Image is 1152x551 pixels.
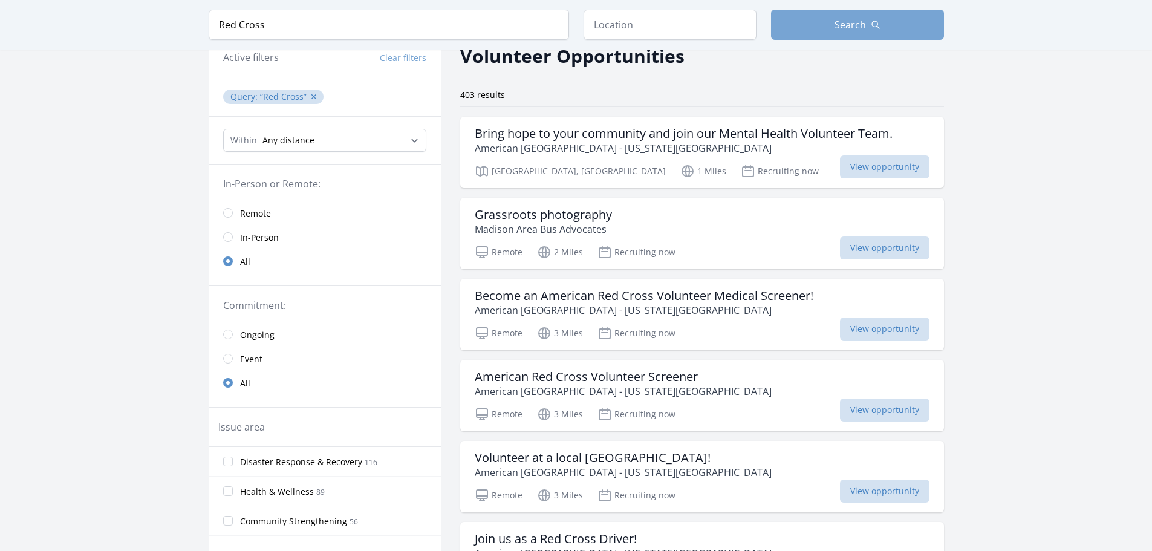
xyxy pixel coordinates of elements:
p: 3 Miles [537,488,583,503]
a: Event [209,347,441,371]
p: Remote [475,326,522,341]
h2: Volunteer Opportunities [460,42,685,70]
p: Recruiting now [597,407,675,422]
span: Query : [230,91,260,102]
a: All [209,371,441,395]
a: Volunteer at a local [GEOGRAPHIC_DATA]! American [GEOGRAPHIC_DATA] - [US_STATE][GEOGRAPHIC_DATA] ... [460,441,944,512]
a: All [209,249,441,273]
h3: Volunteer at a local [GEOGRAPHIC_DATA]! [475,451,772,465]
span: View opportunity [840,236,929,259]
span: 116 [365,457,377,468]
span: Remote [240,207,271,220]
p: 2 Miles [537,245,583,259]
span: Event [240,353,262,365]
span: 89 [316,487,325,497]
span: Health & Wellness [240,486,314,498]
span: View opportunity [840,399,929,422]
legend: Issue area [218,420,265,434]
span: All [240,377,250,390]
button: Search [771,10,944,40]
p: Remote [475,488,522,503]
h3: Join us as a Red Cross Driver! [475,532,772,546]
p: Recruiting now [741,164,819,178]
span: Disaster Response & Recovery [240,456,362,468]
input: Location [584,10,757,40]
h3: Become an American Red Cross Volunteer Medical Screener! [475,289,813,303]
a: Bring hope to your community and join our Mental Health Volunteer Team. American [GEOGRAPHIC_DATA... [460,117,944,188]
h3: Grassroots photography [475,207,612,222]
input: Health & Wellness 89 [223,486,233,496]
q: Red Cross [260,91,307,102]
a: Become an American Red Cross Volunteer Medical Screener! American [GEOGRAPHIC_DATA] - [US_STATE][... [460,279,944,350]
a: Ongoing [209,322,441,347]
p: 3 Miles [537,407,583,422]
span: View opportunity [840,318,929,341]
span: 403 results [460,89,505,100]
span: Ongoing [240,329,275,341]
p: American [GEOGRAPHIC_DATA] - [US_STATE][GEOGRAPHIC_DATA] [475,384,772,399]
p: 3 Miles [537,326,583,341]
h3: Active filters [223,50,279,65]
input: Community Strengthening 56 [223,516,233,526]
button: Clear filters [380,52,426,64]
a: In-Person [209,225,441,249]
p: Remote [475,245,522,259]
p: 1 Miles [680,164,726,178]
p: Madison Area Bus Advocates [475,222,612,236]
span: Search [835,18,866,32]
span: View opportunity [840,155,929,178]
p: [GEOGRAPHIC_DATA], [GEOGRAPHIC_DATA] [475,164,666,178]
span: View opportunity [840,480,929,503]
p: Remote [475,407,522,422]
h3: Bring hope to your community and join our Mental Health Volunteer Team. [475,126,893,141]
p: Recruiting now [597,488,675,503]
p: Recruiting now [597,245,675,259]
select: Search Radius [223,129,426,152]
p: American [GEOGRAPHIC_DATA] - [US_STATE][GEOGRAPHIC_DATA] [475,141,893,155]
input: Keyword [209,10,569,40]
input: Disaster Response & Recovery 116 [223,457,233,466]
span: Community Strengthening [240,515,347,527]
a: American Red Cross Volunteer Screener American [GEOGRAPHIC_DATA] - [US_STATE][GEOGRAPHIC_DATA] Re... [460,360,944,431]
span: All [240,256,250,268]
a: Grassroots photography Madison Area Bus Advocates Remote 2 Miles Recruiting now View opportunity [460,198,944,269]
span: 56 [350,517,358,527]
button: ✕ [310,91,317,103]
p: American [GEOGRAPHIC_DATA] - [US_STATE][GEOGRAPHIC_DATA] [475,303,813,318]
span: In-Person [240,232,279,244]
h3: American Red Cross Volunteer Screener [475,370,772,384]
legend: In-Person or Remote: [223,177,426,191]
p: American [GEOGRAPHIC_DATA] - [US_STATE][GEOGRAPHIC_DATA] [475,465,772,480]
legend: Commitment: [223,298,426,313]
p: Recruiting now [597,326,675,341]
a: Remote [209,201,441,225]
